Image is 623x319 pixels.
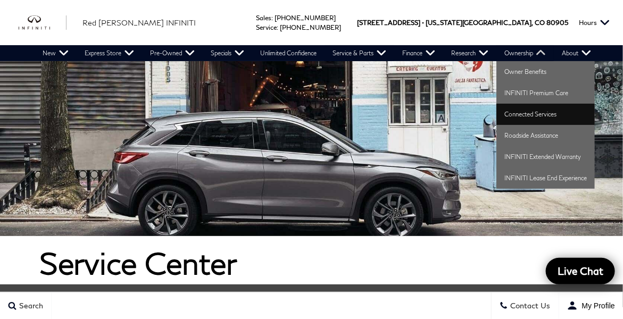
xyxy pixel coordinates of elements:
[252,45,325,61] a: Unlimited Confidence
[559,292,623,319] button: Open user profile menu
[19,15,67,30] img: INFINITI
[141,291,207,301] span: Open [DATE]!
[45,291,578,301] div: Call us at:
[394,45,443,61] a: Finance
[325,45,394,61] a: Service & Parts
[496,104,595,125] a: Connected Services
[496,146,595,167] a: INFINITI Extended Warranty
[280,23,341,31] a: [PHONE_NUMBER]
[82,18,196,27] span: Red [PERSON_NAME] INFINITI
[277,23,278,31] span: :
[35,45,77,61] a: New
[496,82,595,104] a: INFINITI Premium Care
[203,45,252,61] a: Specials
[82,17,196,28] a: Red [PERSON_NAME] INFINITI
[39,247,584,280] h1: Service Center
[35,45,599,61] nav: Main Navigation
[496,45,554,61] a: Ownership
[16,301,43,310] span: Search
[554,45,599,61] a: About
[275,14,336,22] a: [PHONE_NUMBER]
[19,15,67,30] a: infiniti
[508,301,551,310] span: Contact Us
[357,19,568,27] a: [STREET_ADDRESS] • [US_STATE][GEOGRAPHIC_DATA], CO 80905
[496,167,595,189] a: INFINITI Lease End Experience
[552,264,609,278] span: Live Chat
[333,291,335,301] span: |
[256,14,271,22] span: Sales
[253,291,330,301] span: 7:30am-5:30pm
[403,291,494,301] span: [PHONE_NUMBER]
[142,45,203,61] a: Pre-Owned
[271,14,273,22] span: :
[443,45,496,61] a: Research
[546,258,615,284] a: Live Chat
[496,125,595,146] a: Roadside Assistance
[496,61,595,82] a: Owner Benefits
[210,291,253,301] span: Service:
[77,45,142,61] a: Express Store
[578,301,615,310] span: My Profile
[256,23,277,31] span: Service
